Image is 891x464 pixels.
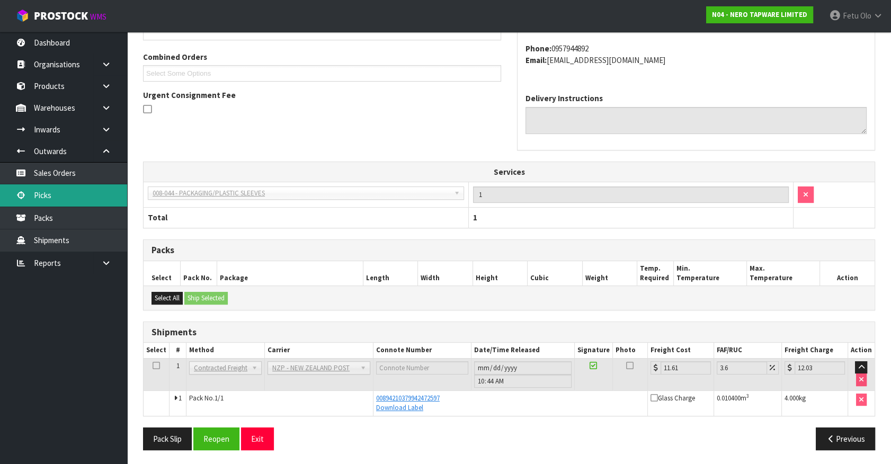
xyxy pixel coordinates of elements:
th: Pack No. [180,261,217,286]
a: Download Label [376,403,423,412]
button: Select All [152,292,183,305]
input: Freight Charge [795,361,845,374]
button: Previous [816,427,875,450]
span: Contracted Freight [194,362,247,374]
span: 1 [176,361,180,370]
th: Signature [574,343,612,358]
th: Width [418,261,473,286]
label: Combined Orders [143,51,207,63]
th: Freight Cost [647,343,714,358]
th: Total [144,208,468,228]
strong: phone [525,43,551,53]
th: Height [473,261,528,286]
input: Freight Adjustment [717,361,767,374]
th: Photo [612,343,647,358]
button: Ship Selected [184,292,228,305]
button: Reopen [193,427,239,450]
th: Method [186,343,265,358]
th: Services [144,162,875,182]
address: 0957944892 [EMAIL_ADDRESS][DOMAIN_NAME] [525,43,867,66]
span: 008-044 - PACKAGING/PLASTIC SLEEVES [153,187,450,200]
th: Action [820,261,875,286]
a: 00894210379942472597 [376,394,440,403]
img: cube-alt.png [16,9,29,22]
label: Urgent Consignment Fee [143,90,236,101]
sup: 3 [746,392,749,399]
strong: email [525,55,547,65]
th: # [170,343,186,358]
input: Freight Cost [661,361,711,374]
input: Connote Number [376,361,468,374]
th: Date/Time Released [471,343,574,358]
label: Delivery Instructions [525,93,603,104]
th: Max. Temperature [747,261,820,286]
th: Min. Temperature [674,261,747,286]
th: Length [363,261,418,286]
th: Action [848,343,875,358]
th: Connote Number [373,343,471,358]
th: Weight [582,261,637,286]
th: Cubic [528,261,583,286]
th: FAF/RUC [714,343,781,358]
th: Select [144,261,180,286]
th: Freight Charge [781,343,848,358]
a: N04 - NERO TAPWARE LIMITED [706,6,813,23]
th: Temp. Required [637,261,674,286]
strong: N04 - NERO TAPWARE LIMITED [712,10,807,19]
td: Pack No. [186,390,373,415]
span: Fetu [843,11,859,21]
span: 1 [179,394,182,403]
span: Glass Charge [651,394,695,403]
span: 1/1 [215,394,224,403]
h3: Shipments [152,327,867,337]
th: Select [144,343,170,358]
span: Olo [860,11,871,21]
button: Pack Slip [143,427,192,450]
span: ProStock [34,9,88,23]
span: 0.010400 [717,394,741,403]
h3: Packs [152,245,867,255]
small: WMS [90,12,106,22]
th: Package [217,261,363,286]
span: 4.000 [785,394,799,403]
th: Carrier [265,343,373,358]
button: Exit [241,427,274,450]
td: m [714,390,781,415]
span: 1 [473,212,477,222]
span: NZP - NEW ZEALAND POST [272,362,356,374]
td: kg [781,390,848,415]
